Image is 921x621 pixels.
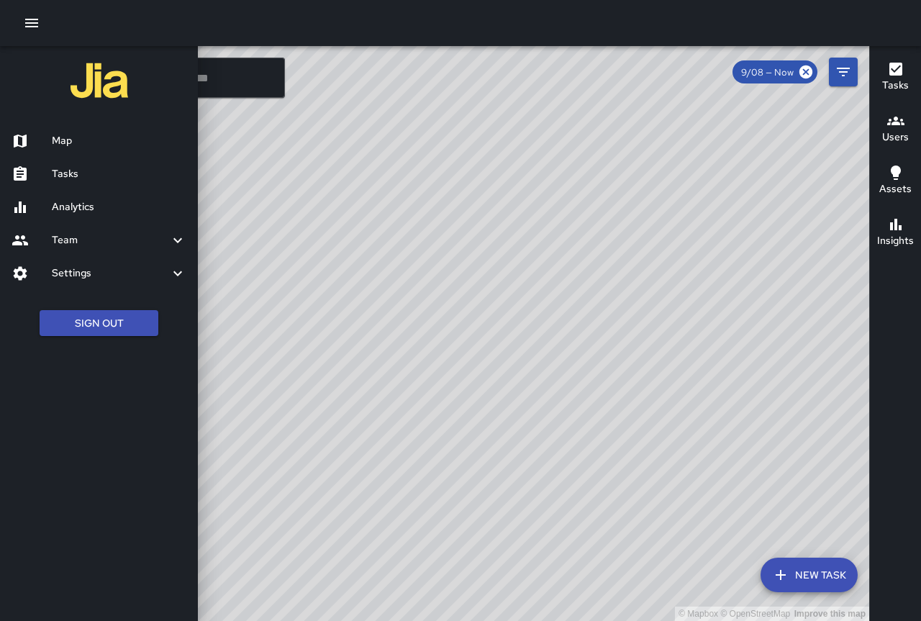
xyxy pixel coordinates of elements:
h6: Team [52,232,169,248]
h6: Tasks [882,78,909,94]
h6: Analytics [52,199,186,215]
button: New Task [761,558,858,592]
img: jia-logo [71,52,128,109]
h6: Users [882,130,909,145]
h6: Insights [877,233,914,249]
h6: Tasks [52,166,186,182]
button: Sign Out [40,310,158,337]
h6: Settings [52,266,169,281]
h6: Assets [879,181,912,197]
h6: Map [52,133,186,149]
